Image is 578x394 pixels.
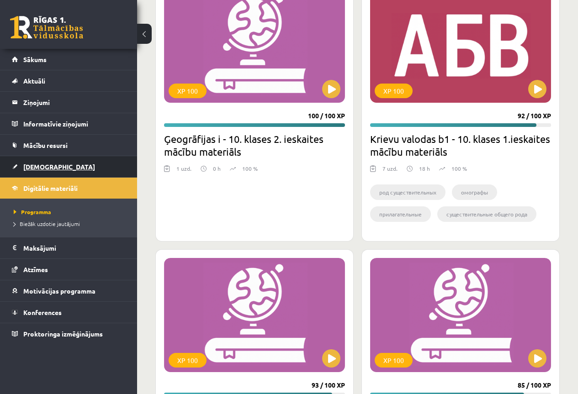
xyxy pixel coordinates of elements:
[23,308,62,316] span: Konferences
[23,237,126,258] legend: Maksājumi
[14,220,128,228] a: Biežāk uzdotie jautājumi
[12,237,126,258] a: Maksājumi
[452,184,497,200] li: омографы
[12,49,126,70] a: Sākums
[23,141,68,149] span: Mācību resursi
[12,323,126,344] a: Proktoringa izmēģinājums
[370,184,445,200] li: род существительных
[12,280,126,301] a: Motivācijas programma
[382,164,398,178] div: 7 uzd.
[419,164,430,173] p: 18 h
[375,353,413,368] div: XP 100
[14,208,51,215] span: Programma
[23,163,95,171] span: [DEMOGRAPHIC_DATA]
[23,92,126,113] legend: Ziņojumi
[169,353,207,368] div: XP 100
[12,156,126,177] a: [DEMOGRAPHIC_DATA]
[176,164,191,178] div: 1 uzd.
[23,55,47,63] span: Sākums
[437,206,536,222] li: существительные общего рода
[12,70,126,91] a: Aktuāli
[10,16,83,39] a: Rīgas 1. Tālmācības vidusskola
[451,164,467,173] p: 100 %
[23,287,95,295] span: Motivācijas programma
[242,164,258,173] p: 100 %
[23,113,126,134] legend: Informatīvie ziņojumi
[23,265,48,273] span: Atzīmes
[164,132,345,158] h2: Ģeogrāfijas i - 10. klases 2. ieskaites mācību materiāls
[370,206,431,222] li: прилагательные
[12,92,126,113] a: Ziņojumi
[12,302,126,323] a: Konferences
[370,132,551,158] h2: Krievu valodas b1 - 10. klases 1.ieskaites mācību materiāls
[12,178,126,199] a: Digitālie materiāli
[169,84,207,98] div: XP 100
[23,184,78,192] span: Digitālie materiāli
[12,259,126,280] a: Atzīmes
[23,77,45,85] span: Aktuāli
[375,84,413,98] div: XP 100
[12,135,126,156] a: Mācību resursi
[14,208,128,216] a: Programma
[12,113,126,134] a: Informatīvie ziņojumi
[23,330,103,338] span: Proktoringa izmēģinājums
[213,164,221,173] p: 0 h
[14,220,80,227] span: Biežāk uzdotie jautājumi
